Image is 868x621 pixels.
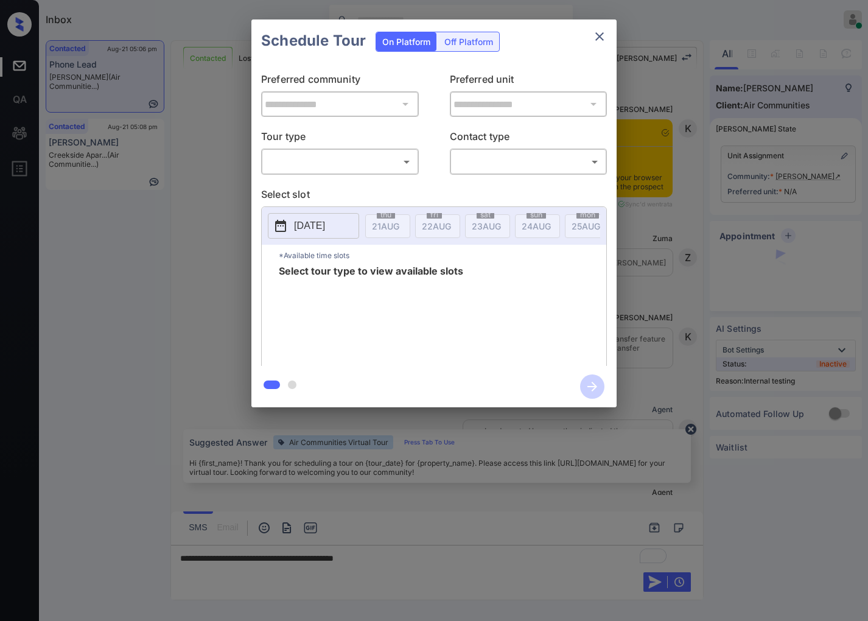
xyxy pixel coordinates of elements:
h2: Schedule Tour [251,19,376,62]
p: Tour type [261,129,419,149]
div: On Platform [376,32,436,51]
p: [DATE] [294,219,325,233]
button: close [587,24,612,49]
span: Select tour type to view available slots [279,266,463,363]
div: Off Platform [438,32,499,51]
p: Select slot [261,187,607,206]
p: Preferred community [261,72,419,91]
button: [DATE] [268,213,359,239]
p: Preferred unit [450,72,607,91]
p: Contact type [450,129,607,149]
p: *Available time slots [279,245,606,266]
